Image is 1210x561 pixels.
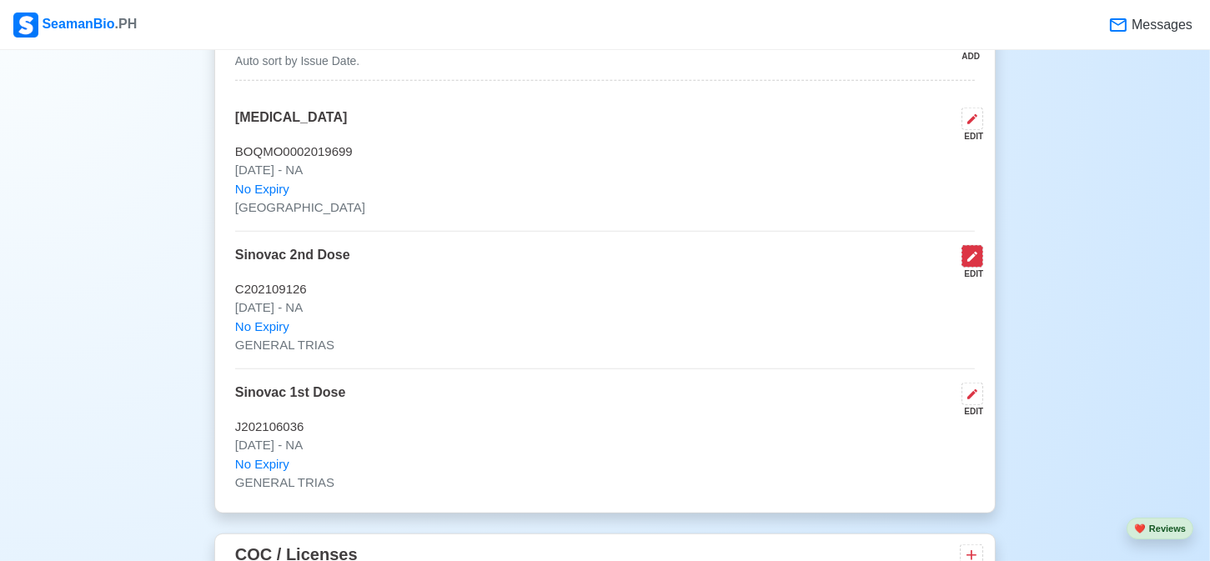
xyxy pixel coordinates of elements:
[235,318,289,337] span: No Expiry
[955,130,983,143] div: EDIT
[235,245,350,280] p: Sinovac 2nd Dose
[13,13,137,38] div: SeamanBio
[235,336,975,355] p: GENERAL TRIAS
[960,50,980,63] div: ADD
[235,198,975,218] p: [GEOGRAPHIC_DATA]
[235,383,346,418] p: Sinovac 1st Dose
[235,298,975,318] p: [DATE] - NA
[235,418,975,437] p: J202106036
[235,53,413,70] p: Auto sort by Issue Date.
[235,280,975,299] p: C202109126
[235,473,975,493] p: GENERAL TRIAS
[13,13,38,38] img: Logo
[235,161,975,180] p: [DATE] - NA
[235,143,975,162] p: BOQMO0002019699
[955,268,983,280] div: EDIT
[235,180,289,199] span: No Expiry
[955,405,983,418] div: EDIT
[235,455,289,474] span: No Expiry
[115,17,138,31] span: .PH
[1128,15,1192,35] span: Messages
[1134,523,1146,533] span: heart
[1127,518,1193,540] button: heartReviews
[235,436,975,455] p: [DATE] - NA
[235,108,348,143] p: [MEDICAL_DATA]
